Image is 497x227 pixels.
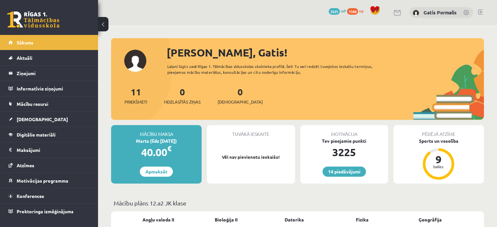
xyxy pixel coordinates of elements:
[300,138,388,144] div: Tev pieejamie punkti
[8,66,90,81] a: Ziņojumi
[17,55,32,61] span: Aktuāli
[17,81,90,96] legend: Informatīvie ziņojumi
[167,45,484,60] div: [PERSON_NAME], Gatis!
[285,216,304,223] a: Datorika
[393,138,484,144] div: Sports un veselība
[8,173,90,188] a: Motivācijas programma
[17,132,56,138] span: Digitālie materiāli
[167,63,391,75] div: Laipni lūgts savā Rīgas 1. Tālmācības vidusskolas skolnieka profilā. Šeit Tu vari redzēt tuvojošo...
[142,216,174,223] a: Angļu valoda II
[17,162,34,168] span: Atzīmes
[8,142,90,157] a: Maksājumi
[429,154,448,165] div: 9
[323,167,366,177] a: 14 piedāvājumi
[8,81,90,96] a: Informatīvie ziņojumi
[164,86,201,105] a: 0Neizlasītās ziņas
[8,204,90,219] a: Proktoringa izmēģinājums
[124,86,147,105] a: 11Priekšmeti
[215,216,238,223] a: Bioloģija II
[393,125,484,138] div: Pēdējā atzīme
[210,154,291,160] p: Vēl nav pievienotu ieskaišu!
[347,8,358,15] span: 1568
[167,144,172,153] span: €
[347,8,367,13] a: 1568 xp
[111,144,202,160] div: 40.00
[8,112,90,127] a: [DEMOGRAPHIC_DATA]
[300,125,388,138] div: Motivācija
[207,125,295,138] div: Tuvākā ieskaite
[8,158,90,173] a: Atzīmes
[8,127,90,142] a: Digitālie materiāli
[17,142,90,157] legend: Maksājumi
[17,66,90,81] legend: Ziņojumi
[111,125,202,138] div: Mācību maksa
[17,193,44,199] span: Konferences
[329,8,340,15] span: 3225
[329,8,346,13] a: 3225 mP
[393,138,484,181] a: Sports un veselība 9 balles
[429,165,448,169] div: balles
[17,101,48,107] span: Mācību resursi
[218,86,263,105] a: 0[DEMOGRAPHIC_DATA]
[17,116,68,122] span: [DEMOGRAPHIC_DATA]
[341,8,346,13] span: mP
[419,216,442,223] a: Ģeogrāfija
[124,99,147,105] span: Priekšmeti
[423,9,456,16] a: Gatis Pormalis
[17,208,74,214] span: Proktoringa izmēģinājums
[8,35,90,50] a: Sākums
[356,216,369,223] a: Fizika
[8,188,90,203] a: Konferences
[413,10,419,16] img: Gatis Pormalis
[111,138,202,144] div: Marts (līdz [DATE])
[140,167,173,177] a: Apmaksāt
[8,50,90,65] a: Aktuāli
[7,11,59,28] a: Rīgas 1. Tālmācības vidusskola
[8,96,90,111] a: Mācību resursi
[17,40,33,45] span: Sākums
[17,178,68,184] span: Motivācijas programma
[359,8,363,13] span: xp
[218,99,263,105] span: [DEMOGRAPHIC_DATA]
[114,199,481,207] p: Mācību plāns 12.a2 JK klase
[164,99,201,105] span: Neizlasītās ziņas
[300,144,388,160] div: 3225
